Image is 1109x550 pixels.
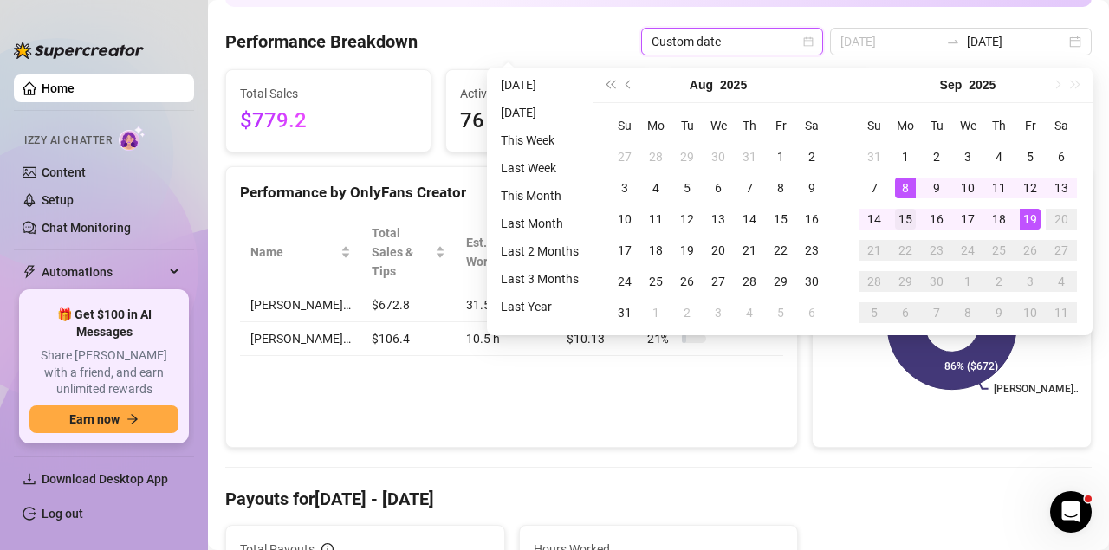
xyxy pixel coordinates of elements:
[23,472,36,486] span: download
[1020,271,1041,292] div: 3
[703,297,734,328] td: 2025-09-03
[734,266,765,297] td: 2025-08-28
[957,209,978,230] div: 17
[739,209,760,230] div: 14
[640,235,671,266] td: 2025-08-18
[609,172,640,204] td: 2025-08-03
[921,110,952,141] th: Tu
[361,322,456,356] td: $106.4
[42,193,74,207] a: Setup
[859,172,890,204] td: 2025-09-07
[765,172,796,204] td: 2025-08-08
[765,266,796,297] td: 2025-08-29
[645,271,666,292] div: 25
[765,235,796,266] td: 2025-08-22
[42,81,75,95] a: Home
[42,165,86,179] a: Content
[645,146,666,167] div: 28
[720,68,747,102] button: Choose a year
[796,141,827,172] td: 2025-08-02
[770,209,791,230] div: 15
[671,297,703,328] td: 2025-09-02
[957,271,978,292] div: 1
[957,302,978,323] div: 8
[926,178,947,198] div: 9
[1015,204,1046,235] td: 2025-09-19
[796,110,827,141] th: Sa
[14,42,144,59] img: logo-BBDzfeDw.svg
[796,266,827,297] td: 2025-08-30
[708,178,729,198] div: 6
[770,178,791,198] div: 8
[890,172,921,204] td: 2025-09-08
[765,110,796,141] th: Fr
[859,141,890,172] td: 2025-08-31
[734,141,765,172] td: 2025-07-31
[734,110,765,141] th: Th
[1046,172,1077,204] td: 2025-09-13
[739,240,760,261] div: 21
[240,181,783,204] div: Performance by OnlyFans Creator
[708,146,729,167] div: 30
[765,204,796,235] td: 2025-08-15
[890,266,921,297] td: 2025-09-29
[671,141,703,172] td: 2025-07-29
[989,271,1009,292] div: 2
[983,172,1015,204] td: 2025-09-11
[946,35,960,49] span: swap-right
[952,110,983,141] th: We
[494,213,586,234] li: Last Month
[614,209,635,230] div: 10
[677,178,697,198] div: 5
[23,265,36,279] span: thunderbolt
[801,209,822,230] div: 16
[703,172,734,204] td: 2025-08-06
[801,302,822,323] div: 6
[42,472,168,486] span: Download Desktop App
[1015,172,1046,204] td: 2025-09-12
[890,141,921,172] td: 2025-09-01
[983,266,1015,297] td: 2025-10-02
[240,84,417,103] span: Total Sales
[640,266,671,297] td: 2025-08-25
[225,29,418,54] h4: Performance Breakdown
[240,217,361,288] th: Name
[946,35,960,49] span: to
[952,297,983,328] td: 2025-10-08
[671,266,703,297] td: 2025-08-26
[890,297,921,328] td: 2025-10-06
[609,235,640,266] td: 2025-08-17
[957,146,978,167] div: 3
[494,130,586,151] li: This Week
[609,110,640,141] th: Su
[42,221,131,235] a: Chat Monitoring
[609,141,640,172] td: 2025-07-27
[796,235,827,266] td: 2025-08-23
[1020,178,1041,198] div: 12
[796,172,827,204] td: 2025-08-09
[952,235,983,266] td: 2025-09-24
[796,204,827,235] td: 2025-08-16
[671,204,703,235] td: 2025-08-12
[708,271,729,292] div: 27
[1046,297,1077,328] td: 2025-10-11
[1051,271,1072,292] div: 4
[609,297,640,328] td: 2025-08-31
[460,105,637,138] span: 76
[859,110,890,141] th: Su
[671,172,703,204] td: 2025-08-05
[921,172,952,204] td: 2025-09-09
[957,240,978,261] div: 24
[69,412,120,426] span: Earn now
[708,240,729,261] div: 20
[466,233,532,271] div: Est. Hours Worked
[456,288,556,322] td: 31.5 h
[119,126,146,151] img: AI Chatter
[895,240,916,261] div: 22
[640,141,671,172] td: 2025-07-28
[926,302,947,323] div: 7
[890,235,921,266] td: 2025-09-22
[494,185,586,206] li: This Month
[372,223,431,281] span: Total Sales & Tips
[983,204,1015,235] td: 2025-09-18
